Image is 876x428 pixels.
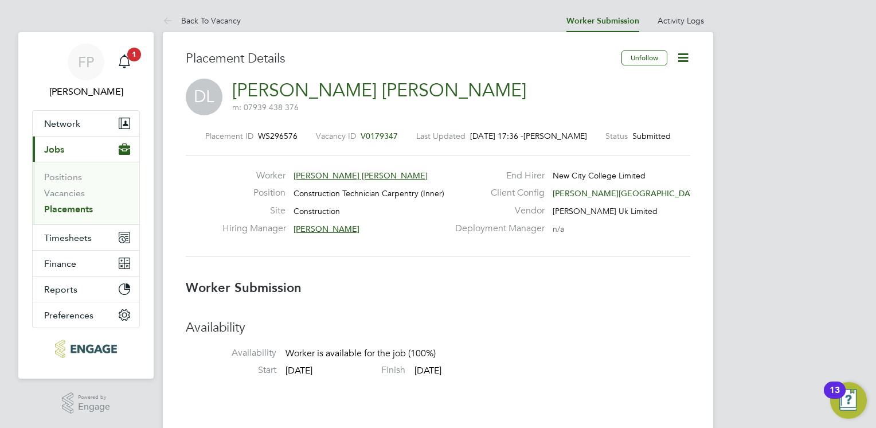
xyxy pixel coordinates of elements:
a: Positions [44,172,82,182]
button: Finance [33,251,139,276]
a: Back To Vacancy [163,15,241,26]
img: morganhunt-logo-retina.png [55,340,116,358]
span: Preferences [44,310,93,321]
a: Worker Submission [566,16,639,26]
button: Jobs [33,137,139,162]
a: Powered byEngage [62,392,111,414]
button: Timesheets [33,225,139,250]
span: [PERSON_NAME] [294,224,359,234]
span: [DATE] [414,365,441,376]
span: Construction Technician Carpentry (Inner) [294,188,444,199]
label: Status [605,131,628,141]
label: Position [222,187,286,199]
span: [DATE] 17:36 - [470,131,523,141]
label: Placement ID [205,131,253,141]
label: Last Updated [416,131,466,141]
button: Network [33,111,139,136]
span: Engage [78,402,110,412]
span: Powered by [78,392,110,402]
span: Frank Pocock [32,85,140,99]
span: Timesheets [44,232,92,243]
button: Open Resource Center, 13 new notifications [830,382,867,419]
span: Jobs [44,144,64,155]
span: WS296576 [258,131,298,141]
a: Placements [44,204,93,215]
label: Availability [186,347,276,359]
span: Construction [294,206,340,216]
span: [PERSON_NAME][GEOGRAPHIC_DATA] [553,188,701,199]
label: Worker [222,170,286,182]
span: [PERSON_NAME] [PERSON_NAME] [294,170,428,181]
label: Deployment Manager [448,223,545,235]
label: Finish [315,364,405,376]
a: [PERSON_NAME] [PERSON_NAME] [232,79,526,102]
span: Reports [44,284,77,295]
div: 13 [830,390,840,405]
button: Preferences [33,302,139,328]
button: Unfollow [621,50,667,65]
a: Activity Logs [658,15,704,26]
span: Worker is available for the job (100%) [286,348,436,359]
label: Site [222,205,286,217]
span: n/a [553,224,564,234]
span: m: 07939 438 376 [232,102,299,112]
div: Jobs [33,162,139,224]
label: Vacancy ID [316,131,356,141]
span: 1 [127,48,141,61]
a: Vacancies [44,188,85,199]
a: Go to home page [32,340,140,358]
h3: Placement Details [186,50,613,67]
a: FP[PERSON_NAME] [32,44,140,99]
span: Network [44,118,80,129]
h3: Availability [186,320,690,336]
label: End Hirer [448,170,545,182]
label: Start [186,364,276,376]
label: Hiring Manager [222,223,286,235]
span: FP [78,55,94,69]
span: New City College Limited [553,170,646,181]
span: [DATE] [286,365,312,376]
span: Submitted [632,131,671,141]
span: Finance [44,258,76,269]
button: Reports [33,277,139,302]
span: V0179347 [361,131,398,141]
span: DL [186,79,222,115]
span: [PERSON_NAME] Uk Limited [553,206,658,216]
span: [PERSON_NAME] [523,131,587,141]
nav: Main navigation [18,32,154,379]
b: Worker Submission [186,280,302,295]
label: Vendor [448,205,545,217]
label: Client Config [448,187,545,199]
a: 1 [113,44,136,80]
